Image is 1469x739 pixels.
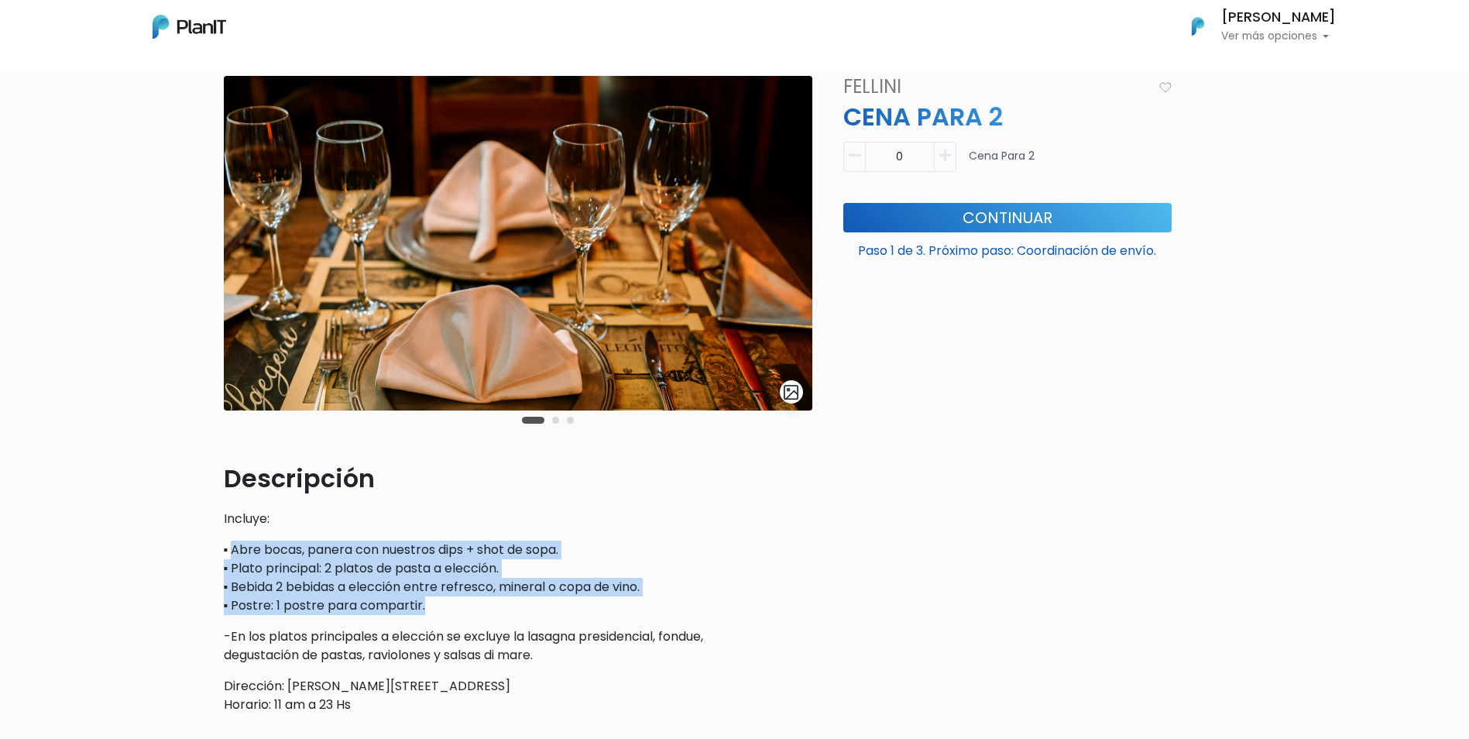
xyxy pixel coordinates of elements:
img: PlanIt Logo [153,15,226,39]
p: Incluye: [224,510,812,528]
p: Dirección: [PERSON_NAME][STREET_ADDRESS] Horario: 11 am a 23 Hs [224,677,812,714]
p: ▪ Abre bocas, panera con nuestros dips + shot de sopa. ▪ Plato principal: 2 platos de pasta a ele... [224,541,812,615]
img: heart_icon [1159,82,1172,93]
p: Ver más opciones [1221,31,1336,42]
p: Paso 1 de 3. Próximo paso: Coordinación de envío. [843,235,1172,260]
p: CENA PARA 2 [834,98,1181,136]
p: -En los platos principales a elección se excluye la lasagna presidencial, fondue, degustación de ... [224,627,812,665]
p: Cena para 2 [969,148,1035,178]
button: Continuar [843,203,1172,232]
img: ChatGPT_Image_24_jun_2025__17_42_51.png [224,76,812,411]
h4: Fellini [834,76,1152,98]
div: Carousel Pagination [518,411,578,429]
button: Carousel Page 1 (Current Slide) [522,417,544,424]
div: ¿Necesitás ayuda? [80,15,223,45]
button: PlanIt Logo [PERSON_NAME] Ver más opciones [1172,6,1336,46]
button: Carousel Page 3 [567,417,574,424]
button: Carousel Page 2 [552,417,559,424]
p: Descripción [224,460,812,497]
img: PlanIt Logo [1181,9,1215,43]
h6: [PERSON_NAME] [1221,11,1336,25]
img: gallery-light [782,383,800,401]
